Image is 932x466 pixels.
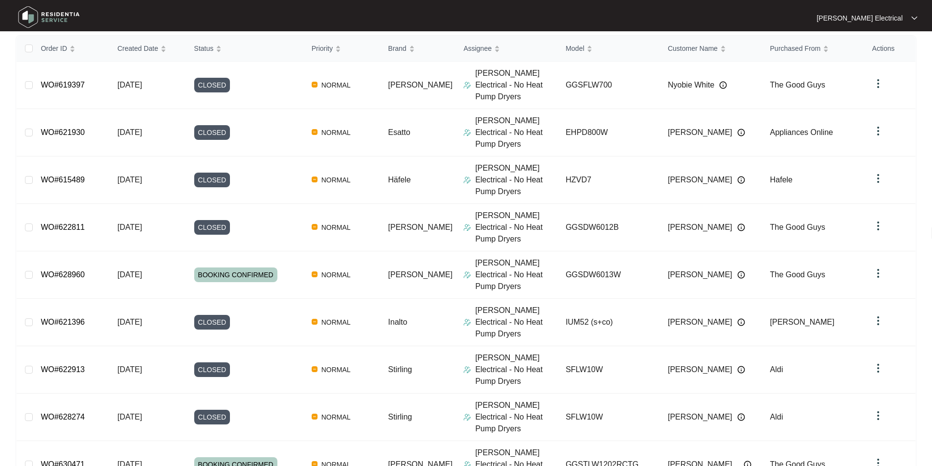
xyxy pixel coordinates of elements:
[312,224,318,230] img: Vercel Logo
[41,365,85,374] a: WO#622913
[770,176,793,184] span: Hafele
[117,413,142,421] span: [DATE]
[194,410,230,424] span: CLOSED
[41,318,85,326] a: WO#621396
[117,176,142,184] span: [DATE]
[558,204,660,251] td: GGSDW6012B
[463,176,471,184] img: Assigner Icon
[312,319,318,325] img: Vercel Logo
[380,36,455,62] th: Brand
[737,223,745,231] img: Info icon
[872,125,884,137] img: dropdown arrow
[463,271,471,279] img: Assigner Icon
[388,176,410,184] span: Häfele
[318,269,355,281] span: NORMAL
[33,36,110,62] th: Order ID
[668,364,732,376] span: [PERSON_NAME]
[318,127,355,138] span: NORMAL
[566,43,584,54] span: Model
[304,36,381,62] th: Priority
[475,257,558,292] p: [PERSON_NAME] Electrical - No Heat Pump Dryers
[194,125,230,140] span: CLOSED
[475,305,558,340] p: [PERSON_NAME] Electrical - No Heat Pump Dryers
[911,16,917,21] img: dropdown arrow
[660,36,762,62] th: Customer Name
[312,177,318,182] img: Vercel Logo
[558,251,660,299] td: GGSDW6013W
[318,364,355,376] span: NORMAL
[312,129,318,135] img: Vercel Logo
[668,269,732,281] span: [PERSON_NAME]
[872,173,884,184] img: dropdown arrow
[194,173,230,187] span: CLOSED
[41,81,85,89] a: WO#619397
[872,267,884,279] img: dropdown arrow
[719,81,727,89] img: Info icon
[770,318,835,326] span: [PERSON_NAME]
[872,315,884,327] img: dropdown arrow
[463,129,471,136] img: Assigner Icon
[318,316,355,328] span: NORMAL
[770,81,825,89] span: The Good Guys
[194,315,230,330] span: CLOSED
[770,128,833,136] span: Appliances Online
[872,410,884,422] img: dropdown arrow
[318,411,355,423] span: NORMAL
[475,399,558,435] p: [PERSON_NAME] Electrical - No Heat Pump Dryers
[737,271,745,279] img: Info icon
[117,318,142,326] span: [DATE]
[388,43,406,54] span: Brand
[668,316,732,328] span: [PERSON_NAME]
[558,346,660,394] td: SFLW10W
[194,362,230,377] span: CLOSED
[41,43,67,54] span: Order ID
[15,2,83,32] img: residentia service logo
[463,43,492,54] span: Assignee
[762,36,864,62] th: Purchased From
[475,352,558,387] p: [PERSON_NAME] Electrical - No Heat Pump Dryers
[194,78,230,92] span: CLOSED
[186,36,304,62] th: Status
[558,394,660,441] td: SFLW10W
[117,270,142,279] span: [DATE]
[558,156,660,204] td: HZVD7
[475,67,558,103] p: [PERSON_NAME] Electrical - No Heat Pump Dryers
[737,318,745,326] img: Info icon
[388,128,410,136] span: Esatto
[737,129,745,136] img: Info icon
[463,413,471,421] img: Assigner Icon
[388,318,407,326] span: Inalto
[872,78,884,89] img: dropdown arrow
[770,365,783,374] span: Aldi
[668,43,718,54] span: Customer Name
[312,414,318,420] img: Vercel Logo
[110,36,186,62] th: Created Date
[117,81,142,89] span: [DATE]
[41,128,85,136] a: WO#621930
[388,413,412,421] span: Stirling
[463,81,471,89] img: Assigner Icon
[463,366,471,374] img: Assigner Icon
[318,79,355,91] span: NORMAL
[194,43,214,54] span: Status
[737,176,745,184] img: Info icon
[388,81,453,89] span: [PERSON_NAME]
[312,43,333,54] span: Priority
[770,270,825,279] span: The Good Guys
[558,62,660,109] td: GGSFLW700
[737,413,745,421] img: Info icon
[558,299,660,346] td: IUM52 (s+co)
[312,271,318,277] img: Vercel Logo
[117,43,158,54] span: Created Date
[455,36,558,62] th: Assignee
[463,223,471,231] img: Assigner Icon
[668,127,732,138] span: [PERSON_NAME]
[318,174,355,186] span: NORMAL
[388,365,412,374] span: Stirling
[475,210,558,245] p: [PERSON_NAME] Electrical - No Heat Pump Dryers
[668,79,714,91] span: Nyobie White
[817,13,903,23] p: [PERSON_NAME] Electrical
[194,220,230,235] span: CLOSED
[117,365,142,374] span: [DATE]
[388,270,453,279] span: [PERSON_NAME]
